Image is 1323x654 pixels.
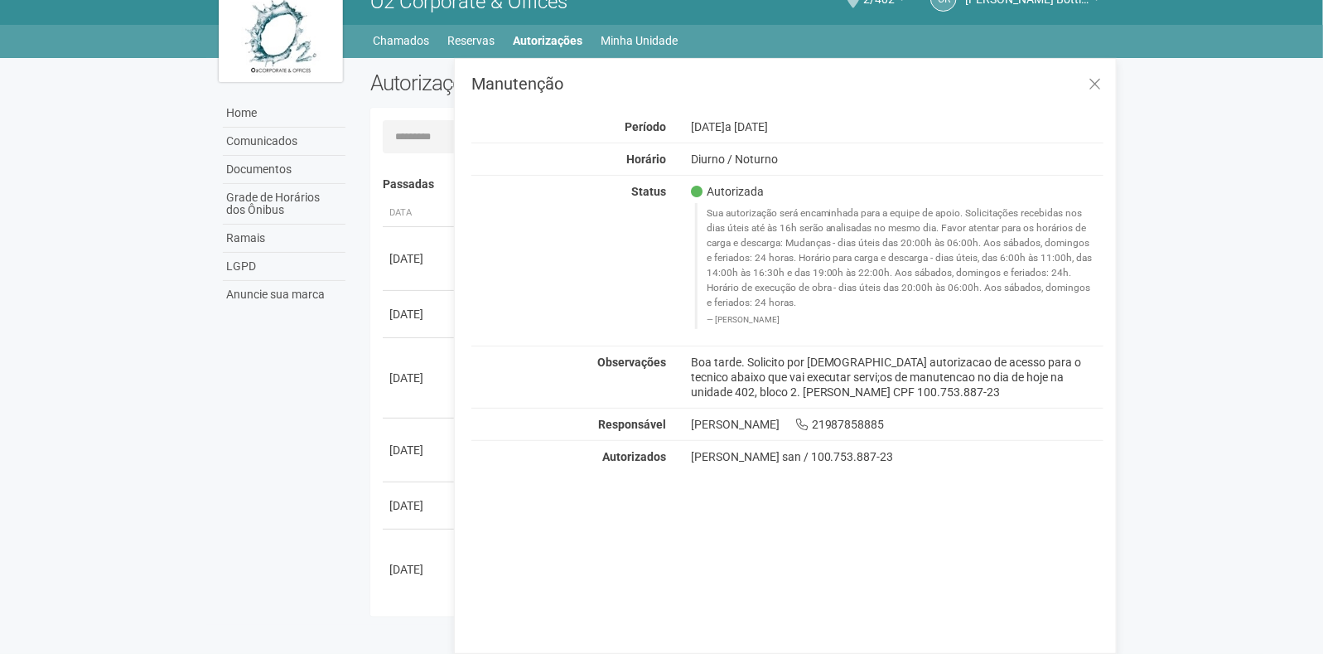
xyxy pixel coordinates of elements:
[374,29,430,52] a: Chamados
[389,442,451,458] div: [DATE]
[223,99,345,128] a: Home
[601,29,678,52] a: Minha Unidade
[223,225,345,253] a: Ramais
[691,184,764,199] span: Autorizada
[678,152,1117,167] div: Diurno / Noturno
[223,281,345,308] a: Anuncie sua marca
[678,355,1117,400] div: Boa tarde. Solicito por [DEMOGRAPHIC_DATA] autorizacao de acesso para o tecnico abaixo que vai ex...
[389,370,451,386] div: [DATE]
[678,119,1117,134] div: [DATE]
[389,561,451,578] div: [DATE]
[598,418,666,431] strong: Responsável
[625,120,666,133] strong: Período
[389,497,451,514] div: [DATE]
[370,70,725,95] h2: Autorizações
[514,29,583,52] a: Autorizações
[383,200,457,227] th: Data
[389,306,451,322] div: [DATE]
[678,417,1117,432] div: [PERSON_NAME] 21987858885
[389,250,451,267] div: [DATE]
[725,120,768,133] span: a [DATE]
[223,156,345,184] a: Documentos
[223,253,345,281] a: LGPD
[223,128,345,156] a: Comunicados
[707,314,1095,326] footer: [PERSON_NAME]
[691,449,1104,464] div: [PERSON_NAME] san / 100.753.887-23
[602,450,666,463] strong: Autorizados
[631,185,666,198] strong: Status
[448,29,495,52] a: Reservas
[223,184,345,225] a: Grade de Horários dos Ônibus
[471,75,1103,92] h3: Manutenção
[383,178,1093,191] h4: Passadas
[597,356,666,369] strong: Observações
[695,203,1104,328] blockquote: Sua autorização será encaminhada para a equipe de apoio. Solicitações recebidas nos dias úteis at...
[626,153,666,166] strong: Horário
